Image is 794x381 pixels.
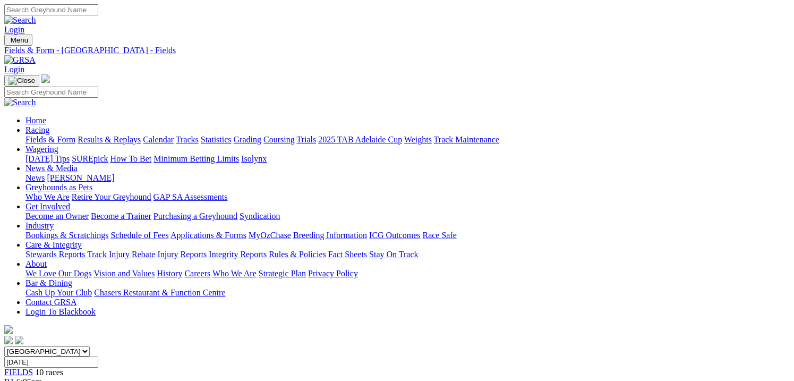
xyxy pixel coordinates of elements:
div: About [25,269,790,278]
input: Search [4,4,98,15]
a: Stewards Reports [25,250,85,259]
a: Vision and Values [93,269,155,278]
a: MyOzChase [249,231,291,240]
a: Bar & Dining [25,278,72,287]
a: Wagering [25,145,58,154]
a: Become an Owner [25,211,89,221]
a: Rules & Policies [269,250,326,259]
a: How To Bet [110,154,152,163]
a: Weights [404,135,432,144]
button: Toggle navigation [4,35,32,46]
a: Racing [25,125,49,134]
a: Grading [234,135,261,144]
a: 2025 TAB Adelaide Cup [318,135,402,144]
a: History [157,269,182,278]
a: Login To Blackbook [25,307,96,316]
a: Contact GRSA [25,298,76,307]
a: SUREpick [72,154,108,163]
a: News [25,173,45,182]
input: Search [4,87,98,98]
a: Track Maintenance [434,135,499,144]
div: Industry [25,231,790,240]
a: Statistics [201,135,232,144]
a: Greyhounds as Pets [25,183,92,192]
a: [PERSON_NAME] [47,173,114,182]
div: Greyhounds as Pets [25,192,790,202]
img: Close [8,77,35,85]
a: FIELDS [4,368,33,377]
a: Strategic Plan [259,269,306,278]
a: Fields & Form - [GEOGRAPHIC_DATA] - Fields [4,46,790,55]
span: 10 races [35,368,63,377]
a: Minimum Betting Limits [153,154,239,163]
a: Trials [296,135,316,144]
a: Home [25,116,46,125]
a: Race Safe [422,231,456,240]
img: twitter.svg [15,336,23,344]
img: logo-grsa-white.png [41,74,50,83]
a: Injury Reports [157,250,207,259]
a: ICG Outcomes [369,231,420,240]
div: Racing [25,135,790,145]
img: Search [4,98,36,107]
div: Get Involved [25,211,790,221]
a: Bookings & Scratchings [25,231,108,240]
a: GAP SA Assessments [153,192,228,201]
a: Become a Trainer [91,211,151,221]
a: Syndication [240,211,280,221]
a: Stay On Track [369,250,418,259]
a: Who We Are [25,192,70,201]
img: logo-grsa-white.png [4,325,13,334]
img: Search [4,15,36,25]
a: Purchasing a Greyhound [153,211,237,221]
a: Login [4,25,24,34]
div: Wagering [25,154,790,164]
div: Bar & Dining [25,288,790,298]
button: Toggle navigation [4,75,39,87]
a: Integrity Reports [209,250,267,259]
img: GRSA [4,55,36,65]
img: facebook.svg [4,336,13,344]
a: [DATE] Tips [25,154,70,163]
a: Isolynx [241,154,267,163]
a: Track Injury Rebate [87,250,155,259]
a: Cash Up Your Club [25,288,92,297]
a: Schedule of Fees [110,231,168,240]
a: Fact Sheets [328,250,367,259]
a: Chasers Restaurant & Function Centre [94,288,225,297]
a: Get Involved [25,202,70,211]
a: Applications & Forms [170,231,246,240]
a: Care & Integrity [25,240,82,249]
span: Menu [11,36,28,44]
a: Login [4,65,24,74]
a: Results & Replays [78,135,141,144]
input: Select date [4,357,98,368]
div: News & Media [25,173,790,183]
a: We Love Our Dogs [25,269,91,278]
a: Who We Are [212,269,257,278]
a: Privacy Policy [308,269,358,278]
a: Industry [25,221,54,230]
div: Care & Integrity [25,250,790,259]
a: Breeding Information [293,231,367,240]
a: Fields & Form [25,135,75,144]
a: News & Media [25,164,78,173]
a: About [25,259,47,268]
a: Retire Your Greyhound [72,192,151,201]
a: Calendar [143,135,174,144]
a: Coursing [263,135,295,144]
a: Tracks [176,135,199,144]
a: Careers [184,269,210,278]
